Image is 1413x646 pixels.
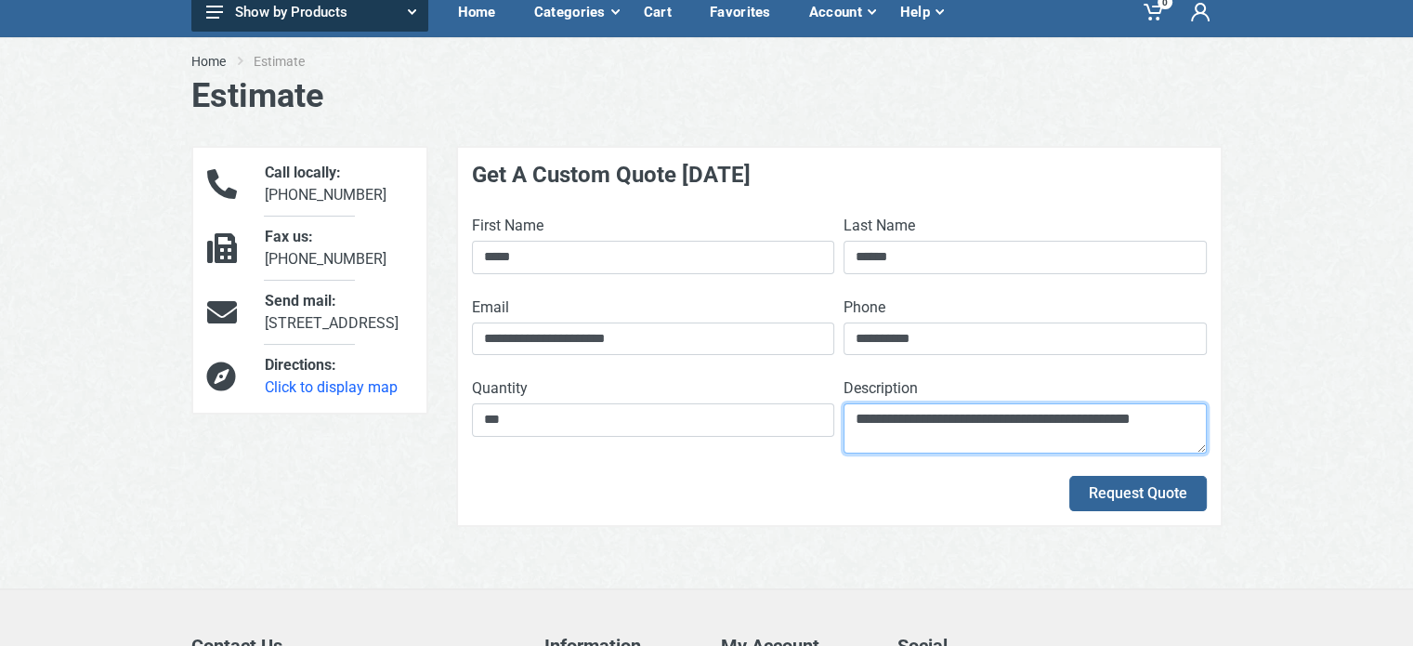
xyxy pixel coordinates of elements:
h1: Estimate [191,76,1223,116]
label: Last Name [844,215,915,237]
label: First Name [472,215,543,237]
a: Click to display map [265,378,398,396]
div: [PHONE_NUMBER] [251,162,425,206]
span: Call locally: [265,164,341,181]
span: Fax us: [265,228,313,245]
div: [PHONE_NUMBER] [251,226,425,270]
label: Phone [844,297,885,319]
h4: Get A Custom Quote [DATE] [472,162,1207,189]
label: Description [844,377,918,400]
div: [STREET_ADDRESS] [251,290,425,335]
span: Directions: [265,356,336,374]
label: Email [472,297,509,319]
li: Estimate [254,52,333,71]
a: Home [191,52,226,71]
nav: breadcrumb [191,52,1223,71]
span: Send mail: [265,292,336,310]
button: Request Quote [1069,476,1207,511]
label: Quantity [472,377,528,400]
